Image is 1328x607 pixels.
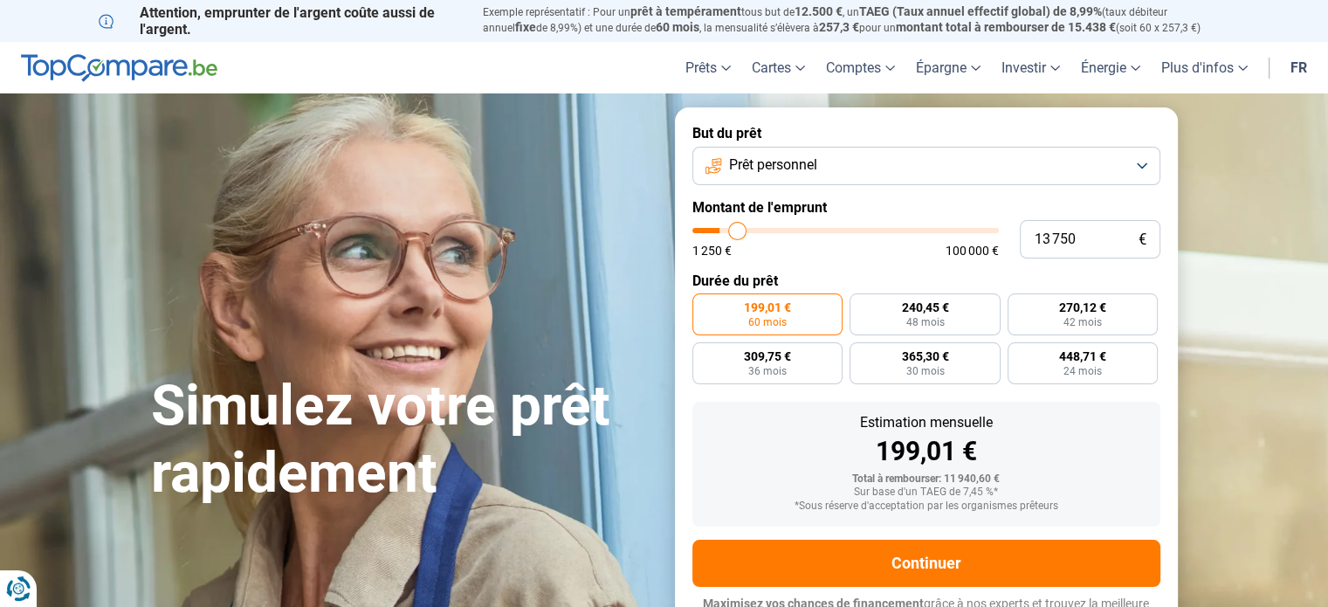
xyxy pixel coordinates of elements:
[946,245,999,257] span: 100 000 €
[795,4,843,18] span: 12.500 €
[819,20,859,34] span: 257,3 €
[706,486,1146,499] div: Sur base d'un TAEG de 7,45 %*
[901,350,948,362] span: 365,30 €
[151,373,654,507] h1: Simulez votre prêt rapidement
[692,125,1160,141] label: But du prêt
[1059,301,1106,314] span: 270,12 €
[515,20,536,34] span: fixe
[905,317,944,328] span: 48 mois
[729,155,817,175] span: Prêt personnel
[706,438,1146,465] div: 199,01 €
[675,42,741,93] a: Prêts
[99,4,462,38] p: Attention, emprunter de l'argent coûte aussi de l'argent.
[692,199,1160,216] label: Montant de l'emprunt
[1063,366,1102,376] span: 24 mois
[706,473,1146,486] div: Total à rembourser: 11 940,60 €
[859,4,1102,18] span: TAEG (Taux annuel effectif global) de 8,99%
[21,54,217,82] img: TopCompare
[1059,350,1106,362] span: 448,71 €
[1280,42,1318,93] a: fr
[905,42,991,93] a: Épargne
[692,245,732,257] span: 1 250 €
[692,147,1160,185] button: Prêt personnel
[741,42,815,93] a: Cartes
[744,350,791,362] span: 309,75 €
[991,42,1070,93] a: Investir
[1070,42,1151,93] a: Énergie
[1151,42,1258,93] a: Plus d'infos
[815,42,905,93] a: Comptes
[905,366,944,376] span: 30 mois
[748,366,787,376] span: 36 mois
[692,272,1160,289] label: Durée du prêt
[896,20,1116,34] span: montant total à rembourser de 15.438 €
[1139,232,1146,247] span: €
[1063,317,1102,328] span: 42 mois
[748,317,787,328] span: 60 mois
[901,301,948,314] span: 240,45 €
[656,20,699,34] span: 60 mois
[744,301,791,314] span: 199,01 €
[630,4,741,18] span: prêt à tempérament
[483,4,1230,36] p: Exemple représentatif : Pour un tous but de , un (taux débiteur annuel de 8,99%) et une durée de ...
[706,416,1146,430] div: Estimation mensuelle
[692,540,1160,587] button: Continuer
[706,500,1146,513] div: *Sous réserve d'acceptation par les organismes prêteurs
